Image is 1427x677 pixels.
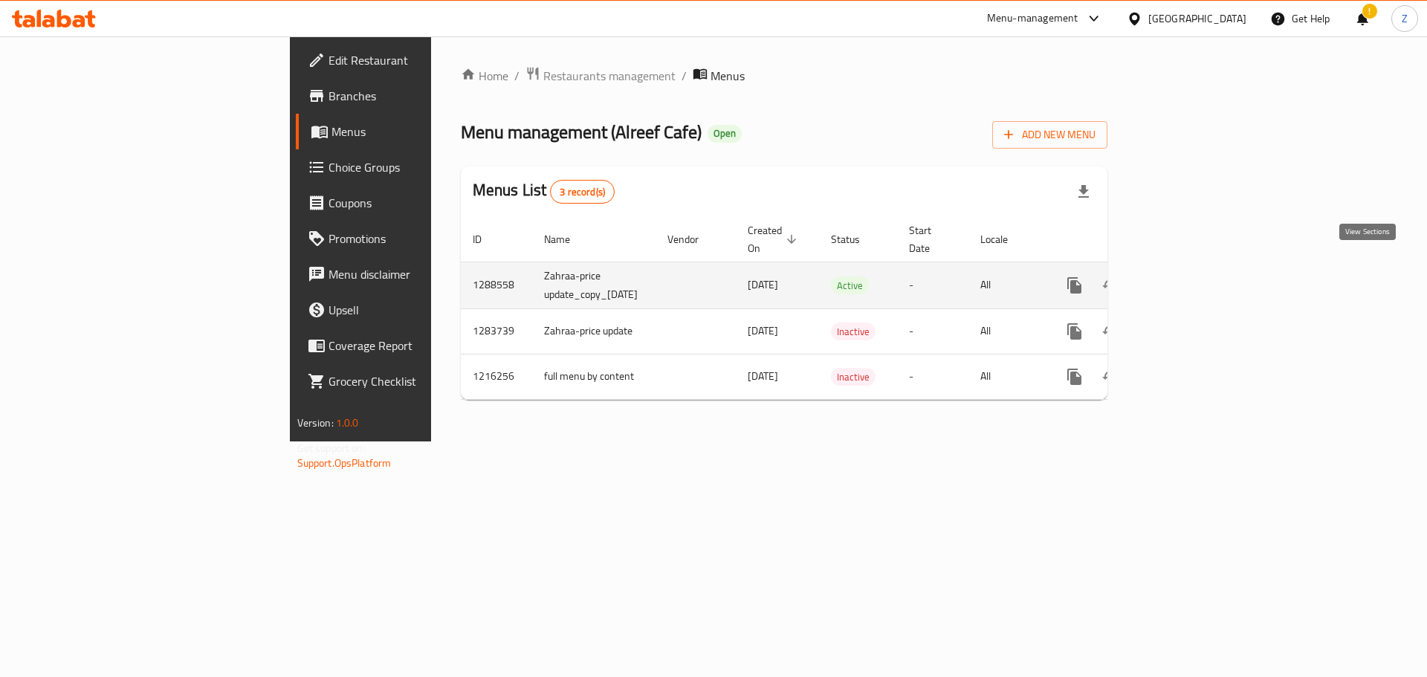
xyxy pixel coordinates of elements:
[1066,174,1101,210] div: Export file
[748,321,778,340] span: [DATE]
[296,42,528,78] a: Edit Restaurant
[1093,359,1128,395] button: Change Status
[551,185,614,199] span: 3 record(s)
[1093,268,1128,303] button: Change Status
[1093,314,1128,349] button: Change Status
[897,308,968,354] td: -
[329,372,517,390] span: Grocery Checklist
[329,194,517,212] span: Coupons
[543,67,676,85] span: Restaurants management
[296,78,528,114] a: Branches
[980,230,1027,248] span: Locale
[329,87,517,105] span: Branches
[1004,126,1096,144] span: Add New Menu
[550,180,615,204] div: Total records count
[968,354,1045,399] td: All
[296,114,528,149] a: Menus
[336,413,359,433] span: 1.0.0
[532,262,656,308] td: Zahraa-price update_copy_[DATE]
[1402,10,1408,27] span: Z
[987,10,1078,27] div: Menu-management
[748,366,778,386] span: [DATE]
[329,51,517,69] span: Edit Restaurant
[297,453,392,473] a: Support.OpsPlatform
[461,217,1211,400] table: enhanced table
[297,438,366,458] span: Get support on:
[1057,359,1093,395] button: more
[1045,217,1211,262] th: Actions
[831,369,876,386] span: Inactive
[909,221,951,257] span: Start Date
[831,230,879,248] span: Status
[708,125,742,143] div: Open
[667,230,718,248] span: Vendor
[329,158,517,176] span: Choice Groups
[296,221,528,256] a: Promotions
[461,66,1108,85] nav: breadcrumb
[296,185,528,221] a: Coupons
[682,67,687,85] li: /
[1057,314,1093,349] button: more
[525,66,676,85] a: Restaurants management
[544,230,589,248] span: Name
[329,337,517,354] span: Coverage Report
[296,292,528,328] a: Upsell
[329,265,517,283] span: Menu disclaimer
[831,368,876,386] div: Inactive
[473,230,501,248] span: ID
[968,262,1045,308] td: All
[708,127,742,140] span: Open
[296,328,528,363] a: Coverage Report
[296,256,528,292] a: Menu disclaimer
[297,413,334,433] span: Version:
[1148,10,1246,27] div: [GEOGRAPHIC_DATA]
[296,149,528,185] a: Choice Groups
[897,262,968,308] td: -
[461,115,702,149] span: Menu management ( Alreef Cafe )
[711,67,745,85] span: Menus
[992,121,1107,149] button: Add New Menu
[831,323,876,340] span: Inactive
[329,301,517,319] span: Upsell
[831,277,869,294] span: Active
[831,276,869,294] div: Active
[473,179,615,204] h2: Menus List
[296,363,528,399] a: Grocery Checklist
[329,230,517,247] span: Promotions
[897,354,968,399] td: -
[1057,268,1093,303] button: more
[968,308,1045,354] td: All
[748,275,778,294] span: [DATE]
[831,323,876,340] div: Inactive
[532,308,656,354] td: Zahraa-price update
[331,123,517,140] span: Menus
[532,354,656,399] td: full menu by content
[748,221,801,257] span: Created On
